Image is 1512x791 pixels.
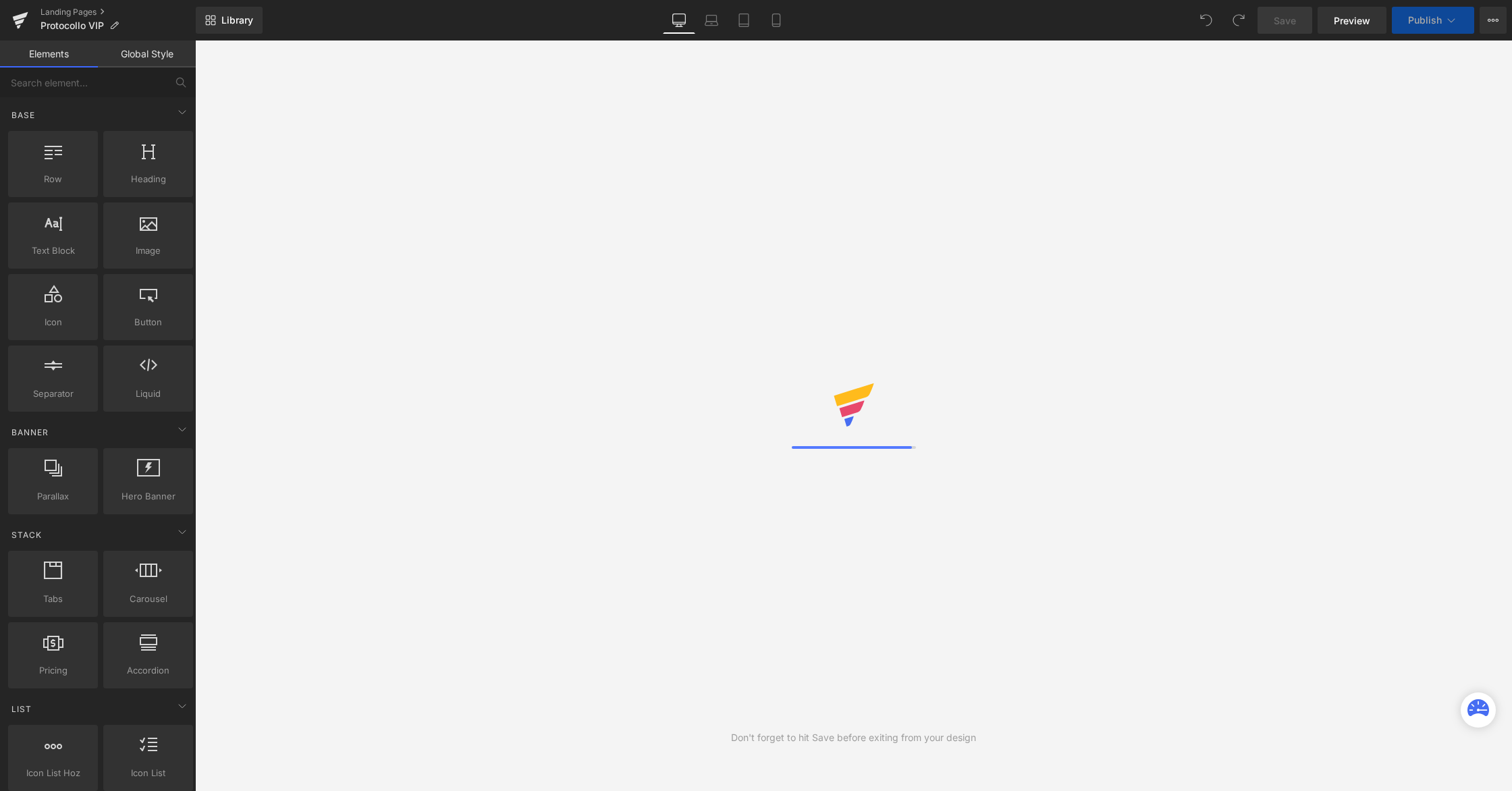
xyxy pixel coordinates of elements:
[12,663,94,678] span: Pricing
[12,766,94,780] span: Icon List Hoz
[40,20,104,31] span: Protocollo VIP
[12,244,94,258] span: Text Block
[98,40,196,67] a: Global Style
[107,489,189,503] span: Hero Banner
[731,730,976,745] div: Don't forget to hit Save before exiting from your design
[10,703,33,715] span: List
[695,7,728,34] a: Laptop
[12,489,94,503] span: Parallax
[12,592,94,606] span: Tabs
[1274,13,1296,28] span: Save
[663,7,695,34] a: Desktop
[1408,15,1442,26] span: Publish
[107,244,189,258] span: Image
[107,663,189,678] span: Accordion
[728,7,760,34] a: Tablet
[10,528,43,541] span: Stack
[40,7,196,18] a: Landing Pages
[1318,7,1386,34] a: Preview
[12,172,94,186] span: Row
[1193,7,1220,34] button: Undo
[1334,13,1370,28] span: Preview
[107,766,189,780] span: Icon List
[10,426,50,439] span: Banner
[107,315,189,329] span: Button
[12,315,94,329] span: Icon
[1392,7,1474,34] button: Publish
[196,7,263,34] a: New Library
[760,7,792,34] a: Mobile
[10,109,36,121] span: Base
[1225,7,1252,34] button: Redo
[107,592,189,606] span: Carousel
[1480,7,1507,34] button: More
[12,387,94,401] span: Separator
[221,14,253,26] span: Library
[107,387,189,401] span: Liquid
[107,172,189,186] span: Heading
